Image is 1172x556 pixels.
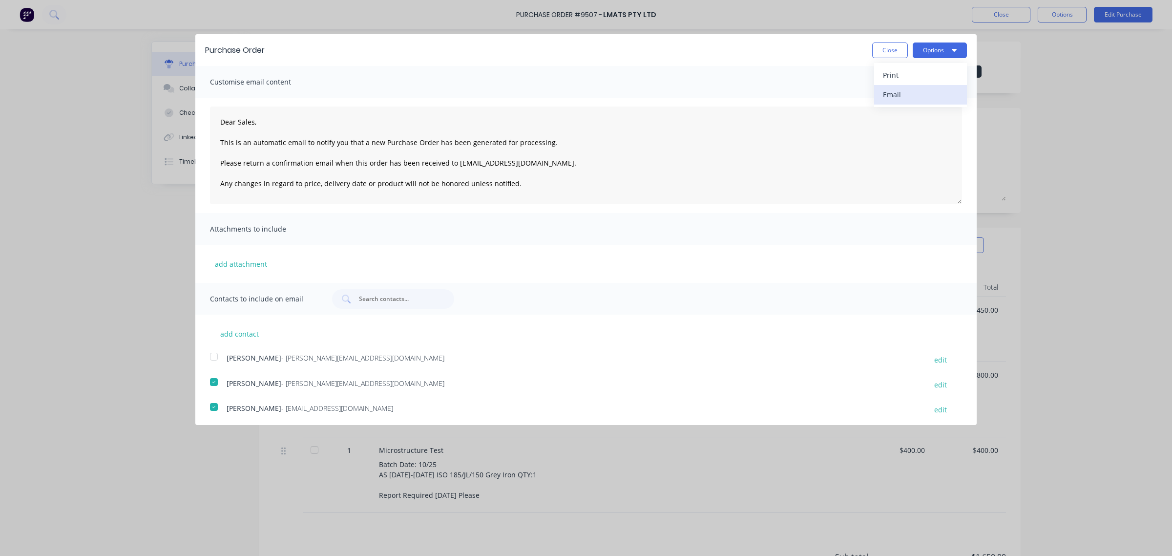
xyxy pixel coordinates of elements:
span: Contacts to include on email [210,292,317,306]
span: [PERSON_NAME] [227,353,281,363]
span: - [PERSON_NAME][EMAIL_ADDRESS][DOMAIN_NAME] [281,379,444,388]
span: [PERSON_NAME] [227,379,281,388]
span: - [EMAIL_ADDRESS][DOMAIN_NAME] [281,404,393,413]
button: edit [928,353,953,366]
button: add contact [210,326,269,341]
textarea: Dear Sales, This is an automatic email to notify you that a new Purchase Order has been generated... [210,107,962,204]
div: Email [883,87,958,102]
div: Purchase Order [205,44,265,56]
button: Print [874,65,967,85]
span: Customise email content [210,75,317,89]
button: edit [928,403,953,416]
button: Close [872,43,908,58]
input: Search contacts... [358,294,439,304]
button: Options [913,43,967,58]
button: add attachment [210,257,272,271]
span: - [PERSON_NAME][EMAIL_ADDRESS][DOMAIN_NAME] [281,353,444,363]
span: [PERSON_NAME] [227,404,281,413]
button: Email [874,85,967,105]
button: edit [928,378,953,391]
span: Attachments to include [210,222,317,236]
div: Print [883,68,958,82]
